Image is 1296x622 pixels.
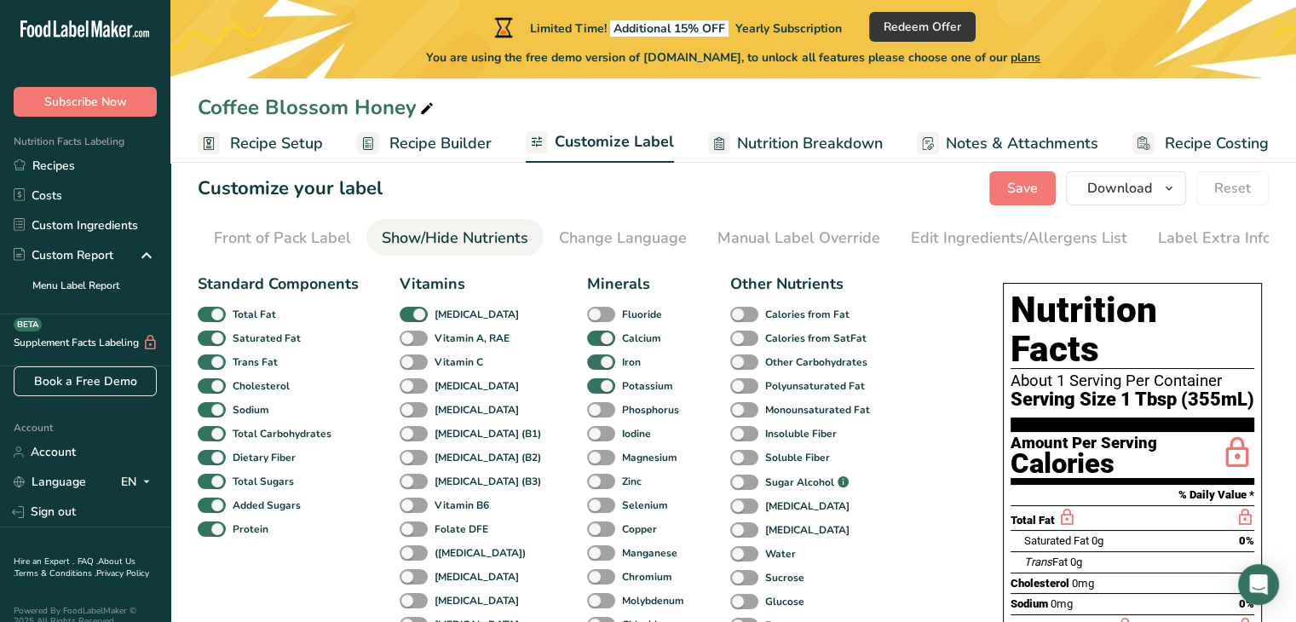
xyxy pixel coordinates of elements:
[1024,534,1089,547] span: Saturated Fat
[233,450,296,465] b: Dietary Fiber
[357,124,492,163] a: Recipe Builder
[1132,124,1269,163] a: Recipe Costing
[435,521,488,537] b: Folate DFE
[233,402,269,418] b: Sodium
[989,171,1056,205] button: Save
[435,378,519,394] b: [MEDICAL_DATA]
[14,246,113,264] div: Custom Report
[765,307,850,322] b: Calories from Fat
[1238,564,1279,605] div: Open Intercom Messenger
[622,498,668,513] b: Selenium
[622,331,661,346] b: Calcium
[911,227,1127,250] div: Edit Ingredients/Allergens List
[869,12,976,42] button: Redeem Offer
[1158,227,1271,250] div: Label Extra Info
[622,521,657,537] b: Copper
[1011,485,1254,505] section: % Daily Value *
[1072,577,1094,590] span: 0mg
[1024,556,1068,568] span: Fat
[230,132,323,155] span: Recipe Setup
[587,273,689,296] div: Minerals
[233,521,268,537] b: Protein
[14,87,157,117] button: Subscribe Now
[1011,389,1116,411] span: Serving Size
[14,556,74,567] a: Hire an Expert .
[121,472,157,492] div: EN
[435,331,510,346] b: Vitamin A, RAE
[765,570,804,585] b: Sucrose
[14,318,42,331] div: BETA
[946,132,1098,155] span: Notes & Attachments
[1092,534,1103,547] span: 0g
[382,227,528,250] div: Show/Hide Nutrients
[1024,556,1052,568] i: Trans
[765,402,870,418] b: Monounsaturated Fat
[435,545,526,561] b: ([MEDICAL_DATA])
[14,366,157,396] a: Book a Free Demo
[765,354,867,370] b: Other Carbohydrates
[14,567,96,579] a: Terms & Conditions .
[765,546,796,562] b: Water
[1070,556,1082,568] span: 0g
[44,93,127,111] span: Subscribe Now
[198,92,437,123] div: Coffee Blossom Honey
[1087,178,1152,199] span: Download
[610,20,729,37] span: Additional 15% OFF
[526,123,674,164] a: Customize Label
[622,569,672,585] b: Chromium
[1066,171,1186,205] button: Download
[1007,178,1038,199] span: Save
[717,227,880,250] div: Manual Label Override
[622,593,684,608] b: Molybdenum
[765,378,865,394] b: Polyunsaturated Fat
[435,402,519,418] b: [MEDICAL_DATA]
[708,124,883,163] a: Nutrition Breakdown
[1011,514,1055,527] span: Total Fat
[1051,597,1073,610] span: 0mg
[559,227,687,250] div: Change Language
[622,402,679,418] b: Phosphorus
[233,354,278,370] b: Trans Fat
[765,594,804,609] b: Glucose
[435,569,519,585] b: [MEDICAL_DATA]
[555,130,674,153] span: Customize Label
[765,498,850,514] b: [MEDICAL_DATA]
[622,450,677,465] b: Magnesium
[198,273,359,296] div: Standard Components
[622,426,651,441] b: Iodine
[765,331,867,346] b: Calories from SatFat
[233,426,331,441] b: Total Carbohydrates
[435,307,519,322] b: [MEDICAL_DATA]
[622,545,677,561] b: Manganese
[622,307,662,322] b: Fluoride
[1011,49,1040,66] span: plans
[765,475,834,490] b: Sugar Alcohol
[233,331,301,346] b: Saturated Fat
[765,522,850,538] b: [MEDICAL_DATA]
[1011,372,1254,389] div: About 1 Serving Per Container
[884,18,961,36] span: Redeem Offer
[1214,178,1251,199] span: Reset
[233,474,294,489] b: Total Sugars
[1011,435,1157,452] div: Amount Per Serving
[198,124,323,163] a: Recipe Setup
[435,426,541,441] b: [MEDICAL_DATA] (B1)
[435,354,483,370] b: Vitamin C
[233,378,290,394] b: Cholesterol
[435,593,519,608] b: [MEDICAL_DATA]
[426,49,1040,66] span: You are using the free demo version of [DOMAIN_NAME], to unlock all features please choose one of...
[198,175,383,203] h1: Customize your label
[1011,577,1069,590] span: Cholesterol
[435,498,489,513] b: Vitamin B6
[730,273,875,296] div: Other Nutrients
[233,307,276,322] b: Total Fat
[765,450,830,465] b: Soluble Fiber
[622,474,642,489] b: Zinc
[1011,452,1157,476] div: Calories
[233,498,301,513] b: Added Sugars
[491,17,842,37] div: Limited Time!
[389,132,492,155] span: Recipe Builder
[1011,291,1254,369] h1: Nutrition Facts
[96,567,149,579] a: Privacy Policy
[737,132,883,155] span: Nutrition Breakdown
